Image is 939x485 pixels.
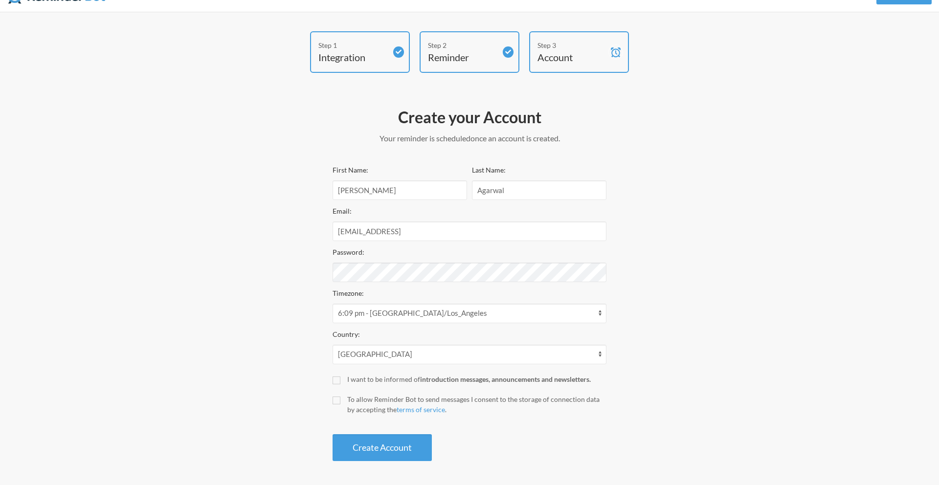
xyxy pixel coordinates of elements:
[333,330,360,338] label: Country:
[333,248,364,256] label: Password:
[333,132,606,144] p: Your reminder is scheduled once an account is created.
[333,376,340,384] input: I want to be informed ofintroduction messages, announcements and newsletters.
[537,50,606,64] h4: Account
[318,40,387,50] div: Step 1
[333,434,432,461] button: Create Account
[333,107,606,128] h2: Create your Account
[333,207,352,215] label: Email:
[428,50,496,64] h4: Reminder
[333,166,368,174] label: First Name:
[420,375,591,383] strong: introduction messages, announcements and newsletters.
[347,394,606,415] div: To allow Reminder Bot to send messages I consent to the storage of connection data by accepting t...
[397,405,445,414] a: terms of service
[333,397,340,404] input: To allow Reminder Bot to send messages I consent to the storage of connection data by accepting t...
[318,50,387,64] h4: Integration
[347,374,606,384] div: I want to be informed of
[333,289,364,297] label: Timezone:
[472,166,506,174] label: Last Name:
[537,40,606,50] div: Step 3
[428,40,496,50] div: Step 2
